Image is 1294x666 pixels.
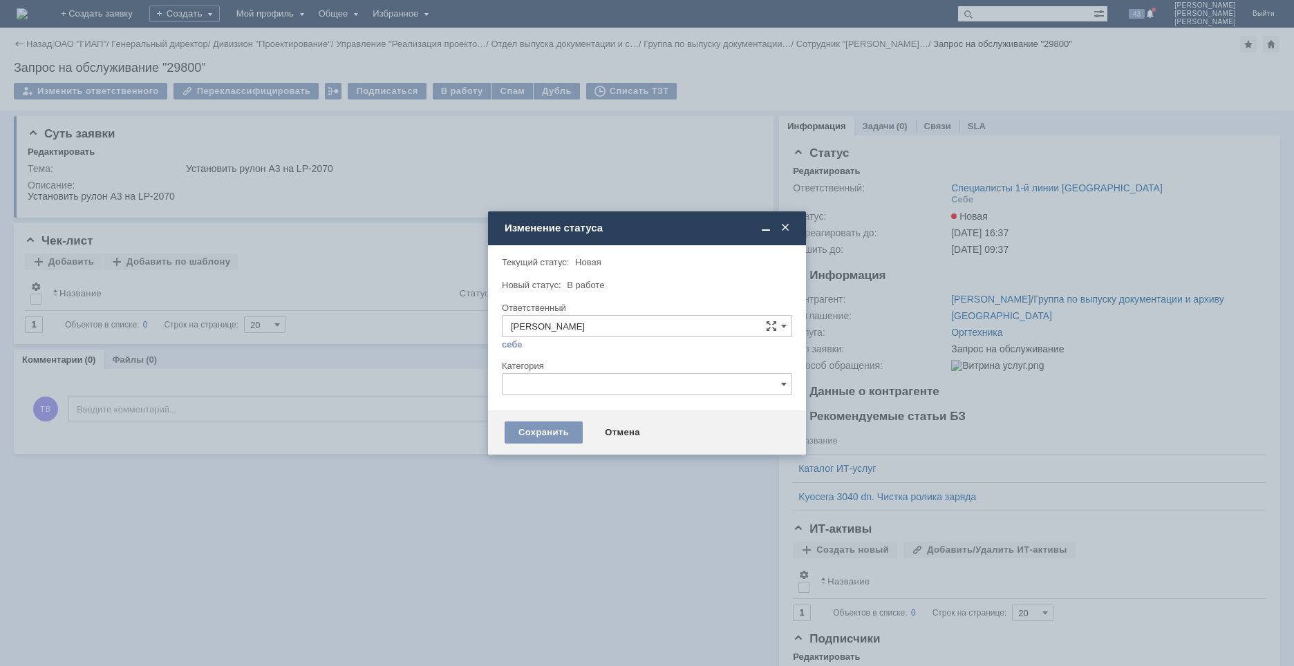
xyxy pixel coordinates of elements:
[502,257,569,267] label: Текущий статус:
[759,222,773,234] span: Свернуть (Ctrl + M)
[505,222,792,234] div: Изменение статуса
[567,280,604,290] span: В работе
[575,257,601,267] span: Новая
[766,321,777,332] span: Сложная форма
[778,222,792,234] span: Закрыть
[502,280,561,290] label: Новый статус:
[502,303,789,312] div: Ответственный
[502,339,523,350] a: себе
[502,361,789,370] div: Категория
